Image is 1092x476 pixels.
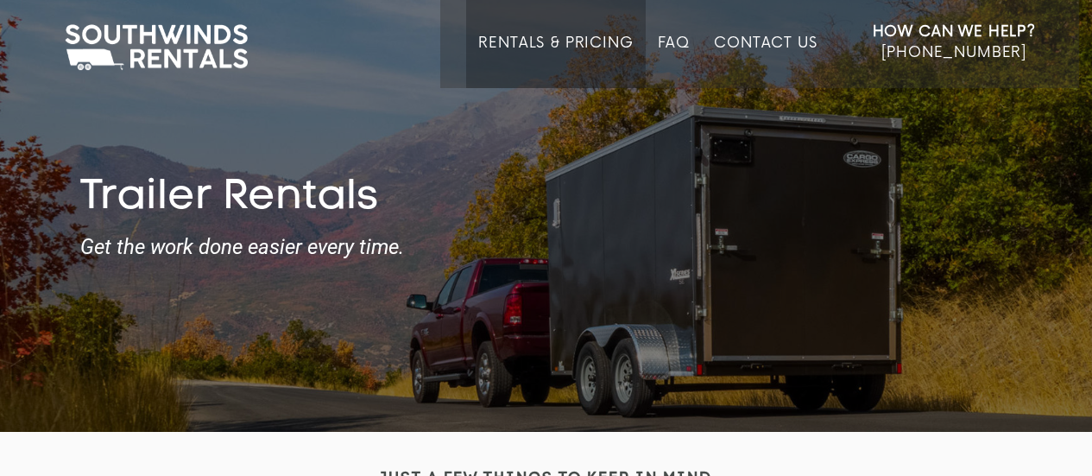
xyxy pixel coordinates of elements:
[881,44,1026,61] span: [PHONE_NUMBER]
[714,35,817,88] a: Contact Us
[80,174,1013,224] h1: Trailer Rentals
[873,23,1036,41] strong: How Can We Help?
[80,236,1013,258] strong: Get the work done easier every time.
[873,22,1036,75] a: How Can We Help? [PHONE_NUMBER]
[56,21,256,74] img: Southwinds Rentals Logo
[658,35,691,88] a: FAQ
[478,35,633,88] a: Rentals & Pricing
